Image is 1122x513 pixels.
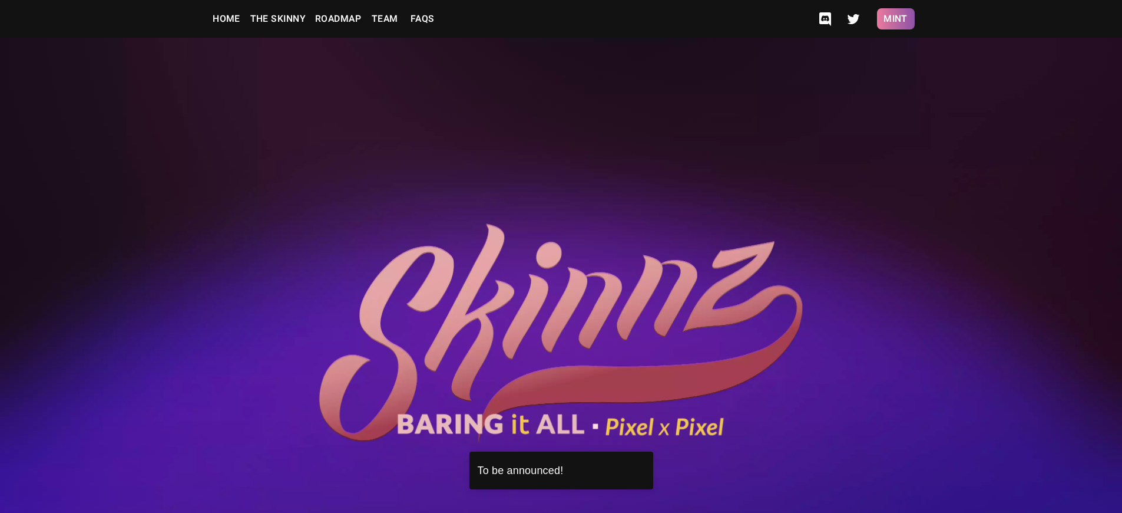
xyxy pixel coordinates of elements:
[310,7,366,31] a: Roadmap
[366,7,403,31] a: Team
[478,463,645,479] div: To be announced!
[403,7,441,31] a: FAQs
[246,7,311,31] a: The Skinny
[208,7,246,31] a: Home
[877,8,915,29] button: Mint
